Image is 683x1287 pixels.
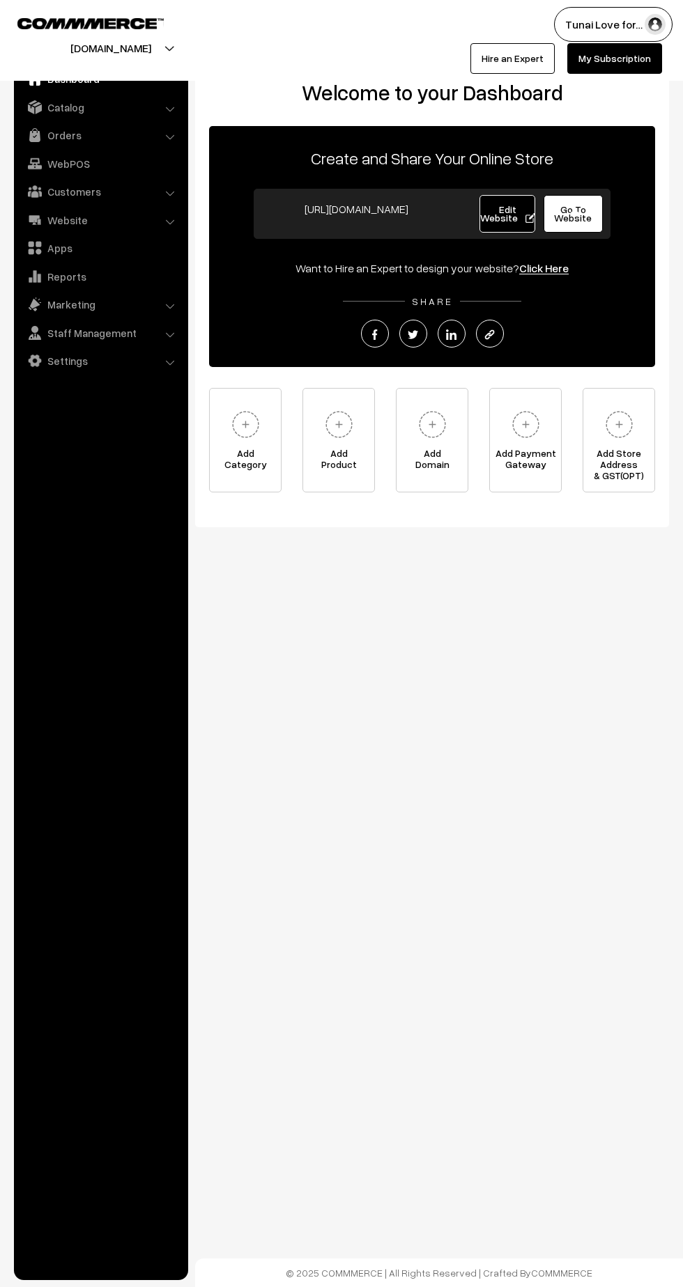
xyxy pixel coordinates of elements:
img: COMMMERCE [17,18,164,29]
a: Settings [17,348,183,373]
a: Reports [17,264,183,289]
a: Add Store Address& GST(OPT) [583,388,655,492]
span: Add Store Address & GST(OPT) [583,448,654,476]
img: plus.svg [600,405,638,444]
a: Hire an Expert [470,43,555,74]
a: Add PaymentGateway [489,388,562,492]
a: WebPOS [17,151,183,176]
a: Catalog [17,95,183,120]
a: Edit Website [479,195,535,233]
span: Edit Website [480,203,535,224]
a: AddCategory [209,388,282,492]
img: plus.svg [320,405,358,444]
a: Apps [17,235,183,260]
span: Add Domain [397,448,468,476]
img: user [645,14,666,35]
img: plus.svg [413,405,452,444]
a: My Subscription [567,43,662,74]
a: Go To Website [544,195,603,233]
a: Click Here [519,261,569,275]
span: Add Product [303,448,374,476]
span: SHARE [405,295,460,307]
h2: Welcome to your Dashboard [209,80,655,105]
a: AddDomain [396,388,468,492]
a: COMMMERCE [17,14,139,31]
span: Go To Website [554,203,592,224]
button: [DOMAIN_NAME] [22,31,200,65]
a: AddProduct [302,388,375,492]
a: COMMMERCE [531,1267,592,1279]
footer: © 2025 COMMMERCE | All Rights Reserved | Crafted By [195,1258,683,1287]
img: plus.svg [227,405,265,444]
a: Staff Management [17,320,183,345]
img: plus.svg [507,405,545,444]
a: Website [17,208,183,233]
p: Create and Share Your Online Store [209,146,655,171]
a: Orders [17,123,183,148]
a: Customers [17,179,183,204]
span: Add Payment Gateway [490,448,561,476]
span: Add Category [210,448,281,476]
div: Want to Hire an Expert to design your website? [209,260,655,276]
a: Marketing [17,292,183,317]
button: Tunai Love for… [554,7,673,42]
